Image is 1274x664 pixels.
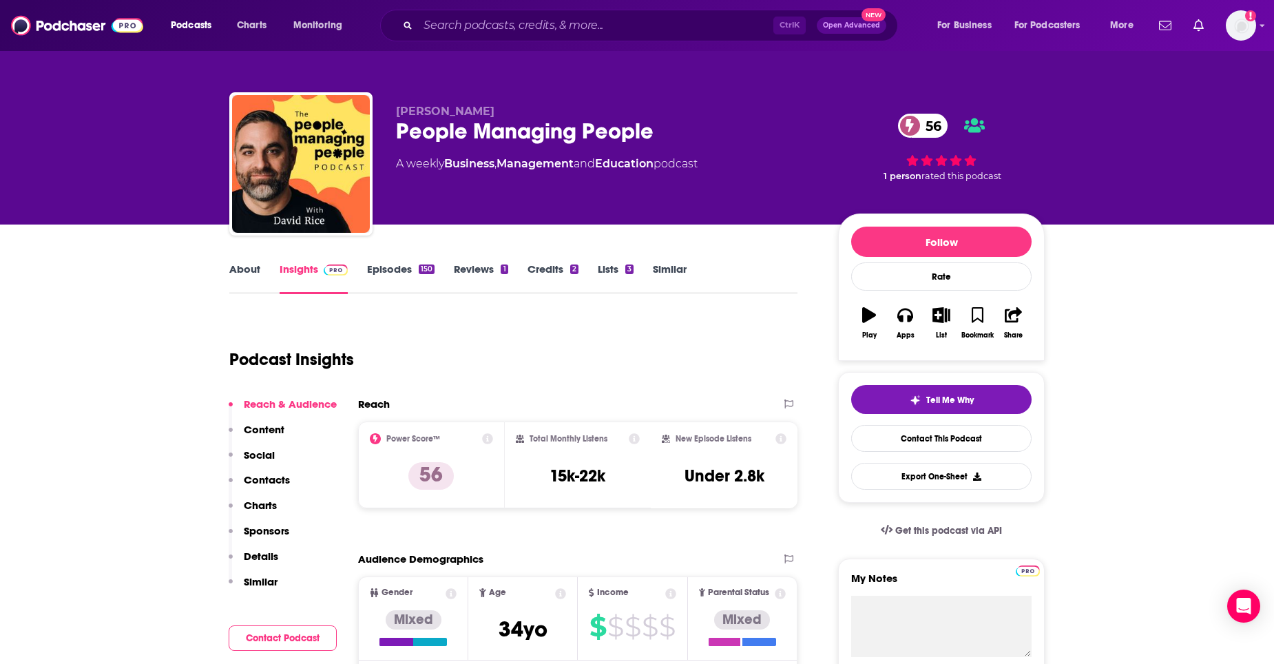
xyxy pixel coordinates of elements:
[625,616,640,638] span: $
[454,262,508,294] a: Reviews1
[1100,14,1151,37] button: open menu
[229,575,278,601] button: Similar
[897,331,915,340] div: Apps
[229,262,260,294] a: About
[229,349,354,370] h1: Podcast Insights
[937,16,992,35] span: For Business
[358,552,483,566] h2: Audience Demographics
[708,588,769,597] span: Parental Status
[1004,331,1023,340] div: Share
[1226,10,1256,41] img: User Profile
[851,425,1032,452] a: Contact This Podcast
[923,298,959,348] button: List
[497,157,574,170] a: Management
[229,524,289,550] button: Sponsors
[386,610,441,630] div: Mixed
[396,105,494,118] span: [PERSON_NAME]
[817,17,886,34] button: Open AdvancedNew
[861,8,886,21] span: New
[862,331,877,340] div: Play
[232,95,370,233] img: People Managing People
[1227,590,1260,623] div: Open Intercom Messenger
[910,395,921,406] img: tell me why sparkle
[936,331,947,340] div: List
[11,12,143,39] img: Podchaser - Follow, Share and Rate Podcasts
[1245,10,1256,21] svg: Add a profile image
[625,264,634,274] div: 3
[676,434,751,444] h2: New Episode Listens
[598,262,634,294] a: Lists3
[284,14,360,37] button: open menu
[851,262,1032,291] div: Rate
[386,434,440,444] h2: Power Score™
[884,171,921,181] span: 1 person
[823,22,880,29] span: Open Advanced
[642,616,658,638] span: $
[597,588,629,597] span: Income
[382,588,413,597] span: Gender
[419,264,435,274] div: 150
[396,156,698,172] div: A weekly podcast
[324,264,348,276] img: Podchaser Pro
[912,114,948,138] span: 56
[367,262,435,294] a: Episodes150
[244,575,278,588] p: Similar
[1226,10,1256,41] button: Show profile menu
[685,466,764,486] h3: Under 2.8k
[358,397,390,411] h2: Reach
[489,588,506,597] span: Age
[595,157,654,170] a: Education
[499,616,547,643] span: 34 yo
[838,105,1045,190] div: 56 1 personrated this podcast
[959,298,995,348] button: Bookmark
[996,298,1032,348] button: Share
[851,463,1032,490] button: Export One-Sheet
[244,499,277,512] p: Charts
[244,397,337,411] p: Reach & Audience
[418,14,773,37] input: Search podcasts, credits, & more...
[408,462,454,490] p: 56
[1005,14,1100,37] button: open menu
[773,17,806,34] span: Ctrl K
[229,448,275,474] button: Social
[229,423,284,448] button: Content
[171,16,211,35] span: Podcasts
[229,397,337,423] button: Reach & Audience
[244,448,275,461] p: Social
[280,262,348,294] a: InsightsPodchaser Pro
[530,434,607,444] h2: Total Monthly Listens
[237,16,267,35] span: Charts
[494,157,497,170] span: ,
[501,264,508,274] div: 1
[851,227,1032,257] button: Follow
[851,572,1032,596] label: My Notes
[550,466,605,486] h3: 15k-22k
[229,550,278,575] button: Details
[851,385,1032,414] button: tell me why sparkleTell Me Why
[293,16,342,35] span: Monitoring
[1153,14,1177,37] a: Show notifications dropdown
[244,550,278,563] p: Details
[574,157,595,170] span: and
[528,262,578,294] a: Credits2
[244,473,290,486] p: Contacts
[928,14,1009,37] button: open menu
[229,499,277,524] button: Charts
[607,616,623,638] span: $
[229,625,337,651] button: Contact Podcast
[1014,16,1080,35] span: For Podcasters
[851,298,887,348] button: Play
[870,514,1013,548] a: Get this podcast via API
[653,262,687,294] a: Similar
[1110,16,1134,35] span: More
[228,14,275,37] a: Charts
[444,157,494,170] a: Business
[1016,566,1040,577] img: Podchaser Pro
[898,114,948,138] a: 56
[1016,563,1040,577] a: Pro website
[229,473,290,499] button: Contacts
[244,524,289,537] p: Sponsors
[659,616,675,638] span: $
